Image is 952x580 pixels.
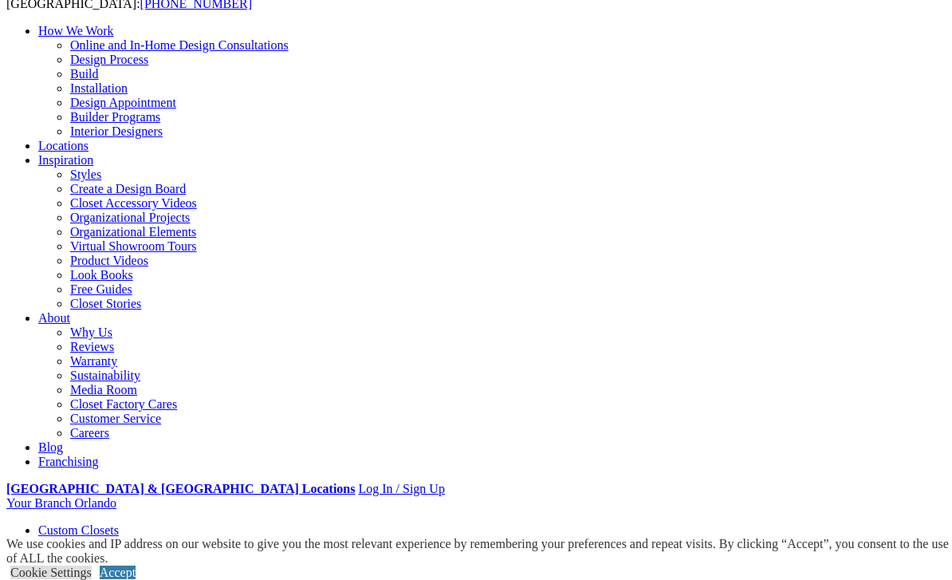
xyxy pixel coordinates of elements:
a: Inspiration [38,153,93,167]
a: Closet Factory Cares [70,397,177,411]
a: Closet Stories [70,297,141,310]
a: Accept [100,566,136,579]
a: Build [70,67,99,81]
div: We use cookies and IP address on our website to give you the most relevant experience by remember... [6,537,952,566]
a: Closet Accessory Videos [70,196,197,210]
a: Free Guides [70,282,132,296]
a: Organizational Elements [70,225,196,239]
a: Customer Service [70,412,161,425]
a: Builder Programs [70,110,160,124]
a: Your Branch Orlando [6,496,116,510]
a: Locations [38,139,89,152]
a: Online and In-Home Design Consultations [70,38,289,52]
a: How We Work [38,24,114,37]
a: About [38,311,70,325]
a: Design Appointment [70,96,176,109]
a: Look Books [70,268,133,282]
a: Virtual Showroom Tours [70,239,197,253]
a: Franchising [38,455,99,468]
a: Media Room [70,383,137,397]
a: Log In / Sign Up [358,482,444,495]
a: Create a Design Board [70,182,186,195]
a: Design Process [70,53,148,66]
a: [GEOGRAPHIC_DATA] & [GEOGRAPHIC_DATA] Locations [6,482,355,495]
a: Interior Designers [70,124,163,138]
a: Blog [38,440,63,454]
a: Organizational Projects [70,211,190,224]
a: Sustainability [70,369,140,382]
a: Careers [70,426,109,440]
a: Cookie Settings [10,566,92,579]
span: Your Branch [6,496,71,510]
a: Custom Closets [38,523,119,537]
a: Installation [70,81,128,95]
a: Product Videos [70,254,148,267]
a: Why Us [70,326,112,339]
a: Warranty [70,354,117,368]
span: Orlando [74,496,116,510]
a: Styles [70,168,101,181]
a: Reviews [70,340,114,353]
